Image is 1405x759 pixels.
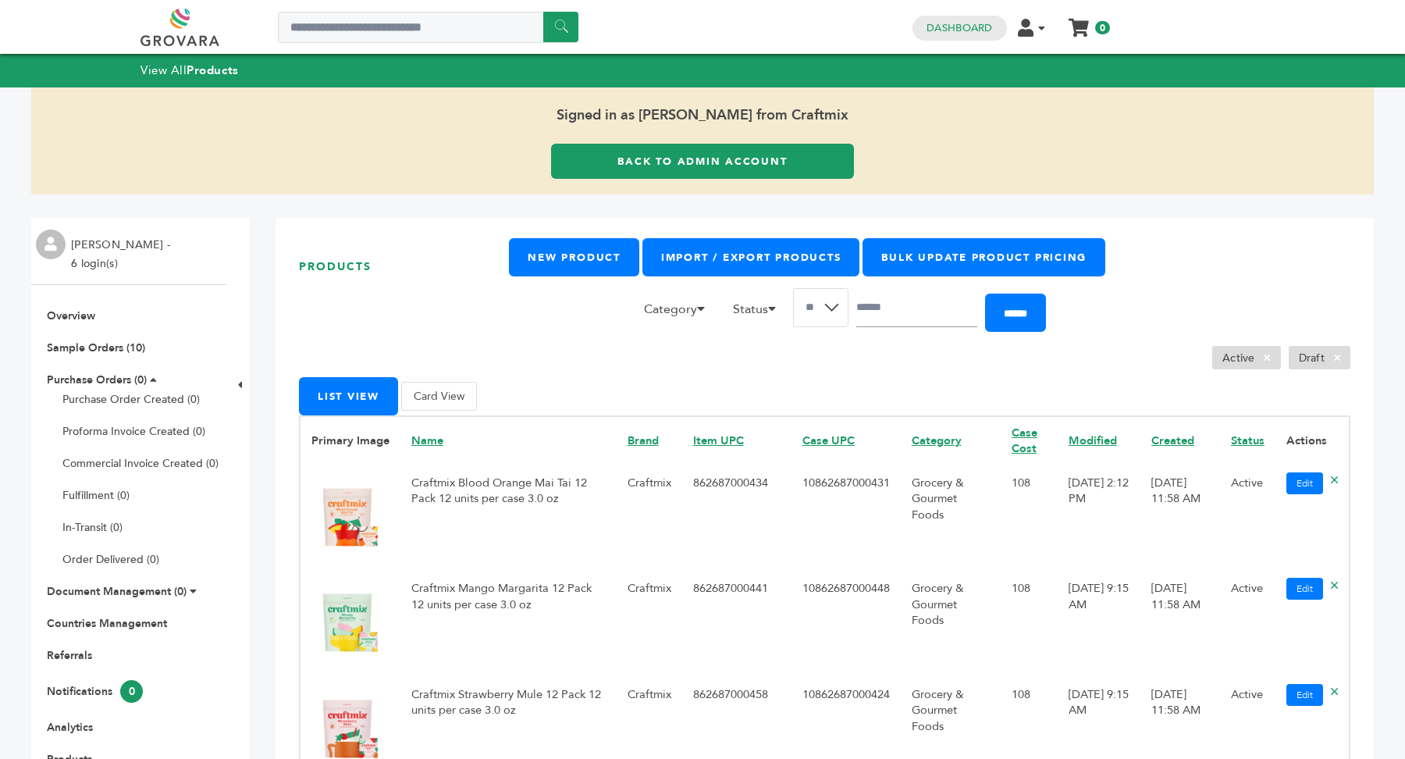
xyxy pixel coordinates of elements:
[299,238,509,295] h1: Products
[47,648,92,663] a: Referrals
[1140,465,1220,570] td: [DATE] 11:58 AM
[628,433,659,448] a: Brand
[411,433,443,448] a: Name
[1286,472,1323,494] a: Edit
[1254,348,1280,367] span: ×
[62,552,159,567] a: Order Delivered (0)
[47,720,93,735] a: Analytics
[1212,346,1281,369] li: Active
[311,582,389,660] img: No Image
[1289,346,1350,369] li: Draft
[791,465,901,570] td: 10862687000431
[1151,433,1194,448] a: Created
[299,377,398,415] button: List View
[682,570,791,675] td: 862687000441
[617,570,682,675] td: Craftmix
[1275,416,1350,465] th: Actions
[278,12,578,43] input: Search a product or brand...
[1001,570,1058,675] td: 108
[693,433,744,448] a: Item UPC
[62,520,123,535] a: In-Transit (0)
[1286,578,1323,600] a: Edit
[901,570,1001,675] td: Grocery & Gourmet Foods
[682,465,791,570] td: 862687000434
[725,300,793,326] li: Status
[187,62,238,78] strong: Products
[1058,465,1140,570] td: [DATE] 2:12 PM
[62,392,200,407] a: Purchase Order Created (0)
[400,465,617,570] td: Craftmix Blood Orange Mai Tai 12 Pack 12 units per case 3.0 oz
[901,465,1001,570] td: Grocery & Gourmet Foods
[120,680,143,703] span: 0
[1220,465,1275,570] td: Active
[401,382,477,411] button: Card View
[62,456,219,471] a: Commercial Invoice Created (0)
[62,488,130,503] a: Fulfillment (0)
[140,62,239,78] a: View AllProducts
[1001,465,1058,570] td: 108
[856,288,977,327] input: Search
[1058,570,1140,675] td: [DATE] 9:15 AM
[36,230,66,259] img: profile.png
[1286,684,1323,706] a: Edit
[1231,433,1264,448] a: Status
[912,433,962,448] a: Category
[1095,21,1110,34] span: 0
[47,340,145,355] a: Sample Orders (10)
[47,684,143,699] a: Notifications0
[300,416,400,465] th: Primary Image
[1012,425,1037,456] a: Case Cost
[47,616,167,631] a: Countries Management
[47,372,147,387] a: Purchase Orders (0)
[400,570,617,675] td: Craftmix Mango Margarita 12 Pack 12 units per case 3.0 oz
[47,584,187,599] a: Document Management (0)
[636,300,722,326] li: Category
[1070,14,1088,30] a: My Cart
[47,308,95,323] a: Overview
[509,238,638,276] a: New Product
[791,570,901,675] td: 10862687000448
[311,476,389,554] img: No Image
[802,433,855,448] a: Case UPC
[617,465,682,570] td: Craftmix
[1069,433,1117,448] a: Modified
[642,238,859,276] a: Import / Export Products
[863,238,1105,276] a: Bulk Update Product Pricing
[71,236,174,273] li: [PERSON_NAME] - 6 login(s)
[1140,570,1220,675] td: [DATE] 11:58 AM
[551,144,854,179] a: Back to Admin Account
[62,424,205,439] a: Proforma Invoice Created (0)
[927,21,992,35] a: Dashboard
[31,87,1374,144] span: Signed in as [PERSON_NAME] from Craftmix
[1220,570,1275,675] td: Active
[1325,348,1350,367] span: ×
